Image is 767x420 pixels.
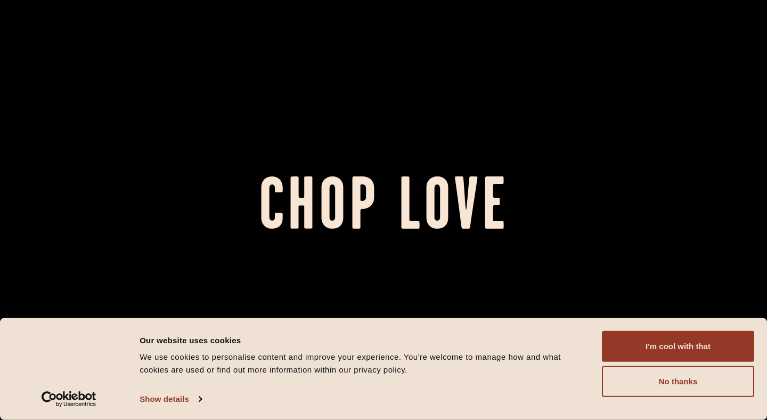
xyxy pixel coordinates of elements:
[140,351,590,376] div: We use cookies to personalise content and improve your experience. You're welcome to manage how a...
[602,366,754,397] button: No thanks
[602,331,754,362] button: I'm cool with that
[140,391,201,407] a: Show details
[140,334,590,346] div: Our website uses cookies
[22,391,116,407] a: Usercentrics Cookiebot - opens in a new window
